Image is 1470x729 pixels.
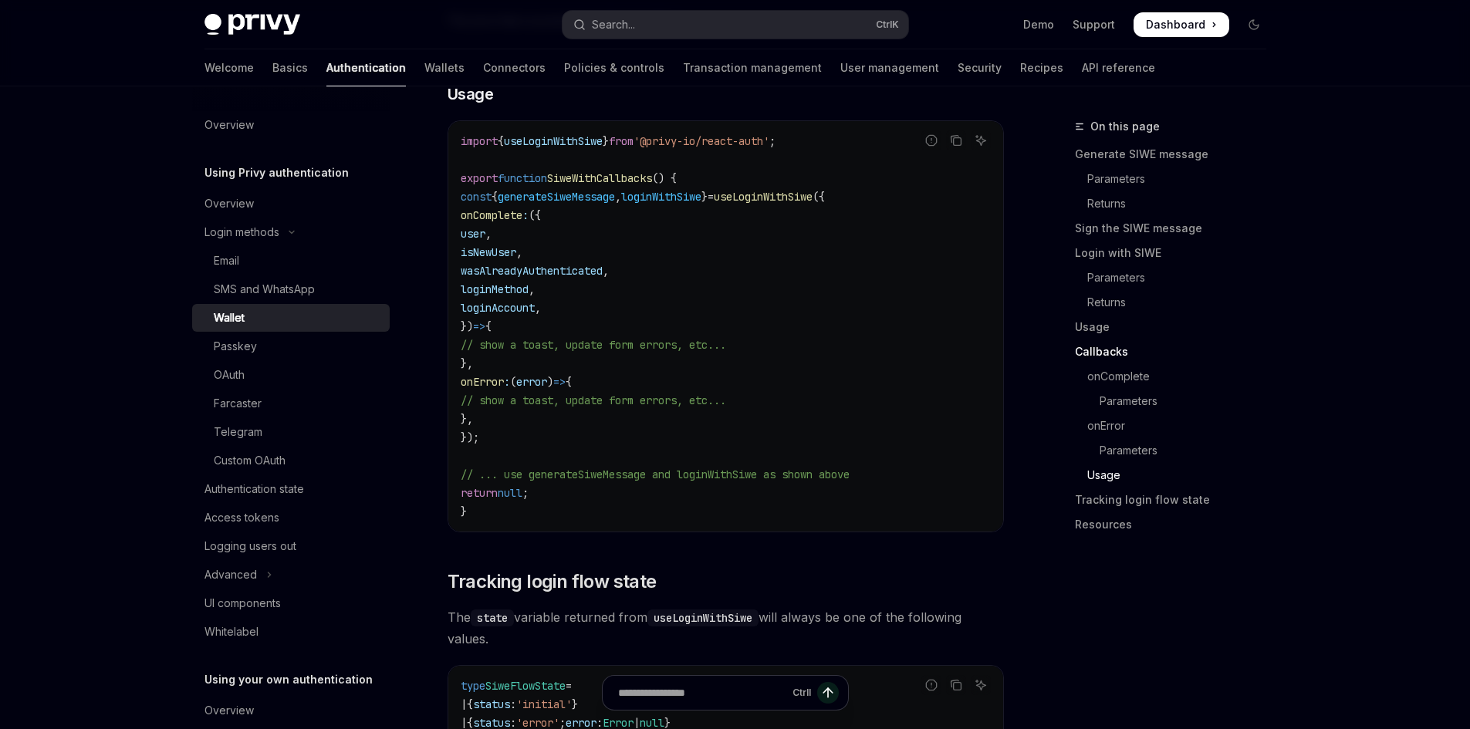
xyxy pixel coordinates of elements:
span: generateSiweMessage [498,190,615,204]
span: loginAccount [461,301,535,315]
a: Overview [192,111,390,139]
a: Overview [192,697,390,724]
span: onComplete [461,208,522,222]
a: Welcome [204,49,254,86]
a: Farcaster [192,390,390,417]
div: Wallet [214,309,245,327]
div: Authentication state [204,480,304,498]
h5: Using your own authentication [204,670,373,689]
a: UI components [192,589,390,617]
span: from [609,134,634,148]
span: import [461,134,498,148]
span: function [498,171,547,185]
span: { [498,134,504,148]
span: , [615,190,621,204]
span: error [516,375,547,389]
span: } [461,505,467,518]
span: }); [461,430,479,444]
a: Parameters [1075,167,1279,191]
span: return [461,486,498,500]
a: Resources [1075,512,1279,537]
div: Whitelabel [204,623,259,641]
span: The variable returned from will always be one of the following values. [448,606,1004,650]
span: Usage [448,83,494,105]
a: Parameters [1075,438,1279,463]
a: Recipes [1020,49,1063,86]
span: => [553,375,566,389]
span: '@privy-io/react-auth' [634,134,769,148]
a: Basics [272,49,308,86]
a: Usage [1075,463,1279,488]
button: Ask AI [971,130,991,150]
span: } [701,190,708,204]
span: = [708,190,714,204]
div: Farcaster [214,394,262,413]
button: Report incorrect code [921,130,941,150]
code: state [471,609,514,626]
span: ({ [529,208,541,222]
a: Returns [1075,290,1279,315]
span: , [516,245,522,259]
span: : [504,375,510,389]
a: SMS and WhatsApp [192,275,390,303]
span: export [461,171,498,185]
h5: Using Privy authentication [204,164,349,182]
div: Passkey [214,337,257,356]
a: Wallets [424,49,465,86]
span: } [603,134,609,148]
button: Toggle dark mode [1242,12,1266,37]
button: Copy the contents from the code block [946,130,966,150]
a: Security [958,49,1002,86]
span: ; [769,134,776,148]
a: Telegram [192,418,390,446]
input: Ask a question... [618,676,786,710]
div: Access tokens [204,508,279,527]
div: Overview [204,116,254,134]
div: SMS and WhatsApp [214,280,315,299]
a: Authentication [326,49,406,86]
div: Custom OAuth [214,451,286,470]
div: Logging users out [204,537,296,555]
a: Overview [192,190,390,218]
span: { [566,375,572,389]
div: Search... [592,15,635,34]
a: Authentication state [192,475,390,503]
span: ) [547,375,553,389]
a: Logging users out [192,532,390,560]
a: Transaction management [683,49,822,86]
a: Login with SIWE [1075,241,1279,265]
span: // ... use generateSiweMessage and loginWithSiwe as shown above [461,467,850,481]
a: Sign the SIWE message [1075,216,1279,241]
span: , [535,301,541,315]
a: Whitelabel [192,618,390,646]
a: Connectors [483,49,546,86]
button: Send message [817,682,839,704]
a: Passkey [192,332,390,360]
span: Ctrl K [876,19,899,31]
span: useLoginWithSiwe [714,190,813,204]
span: }) [461,319,473,333]
a: Callbacks [1075,339,1279,364]
div: UI components [204,594,281,613]
a: User management [840,49,939,86]
span: // show a toast, update form errors, etc... [461,393,726,407]
a: Email [192,247,390,275]
span: On this page [1090,117,1160,136]
span: isNewUser [461,245,516,259]
a: Access tokens [192,504,390,532]
a: onError [1075,413,1279,438]
span: () { [652,171,677,185]
a: Parameters [1075,265,1279,290]
a: API reference [1082,49,1155,86]
span: SiweWithCallbacks [547,171,652,185]
button: Toggle Login methods section [192,218,390,246]
span: useLoginWithSiwe [504,134,603,148]
span: null [498,486,522,500]
a: Generate SIWE message [1075,142,1279,167]
span: loginMethod [461,282,529,296]
button: Open search [563,11,908,39]
span: { [485,319,492,333]
div: Advanced [204,565,257,584]
span: ; [522,486,529,500]
a: Dashboard [1134,12,1229,37]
